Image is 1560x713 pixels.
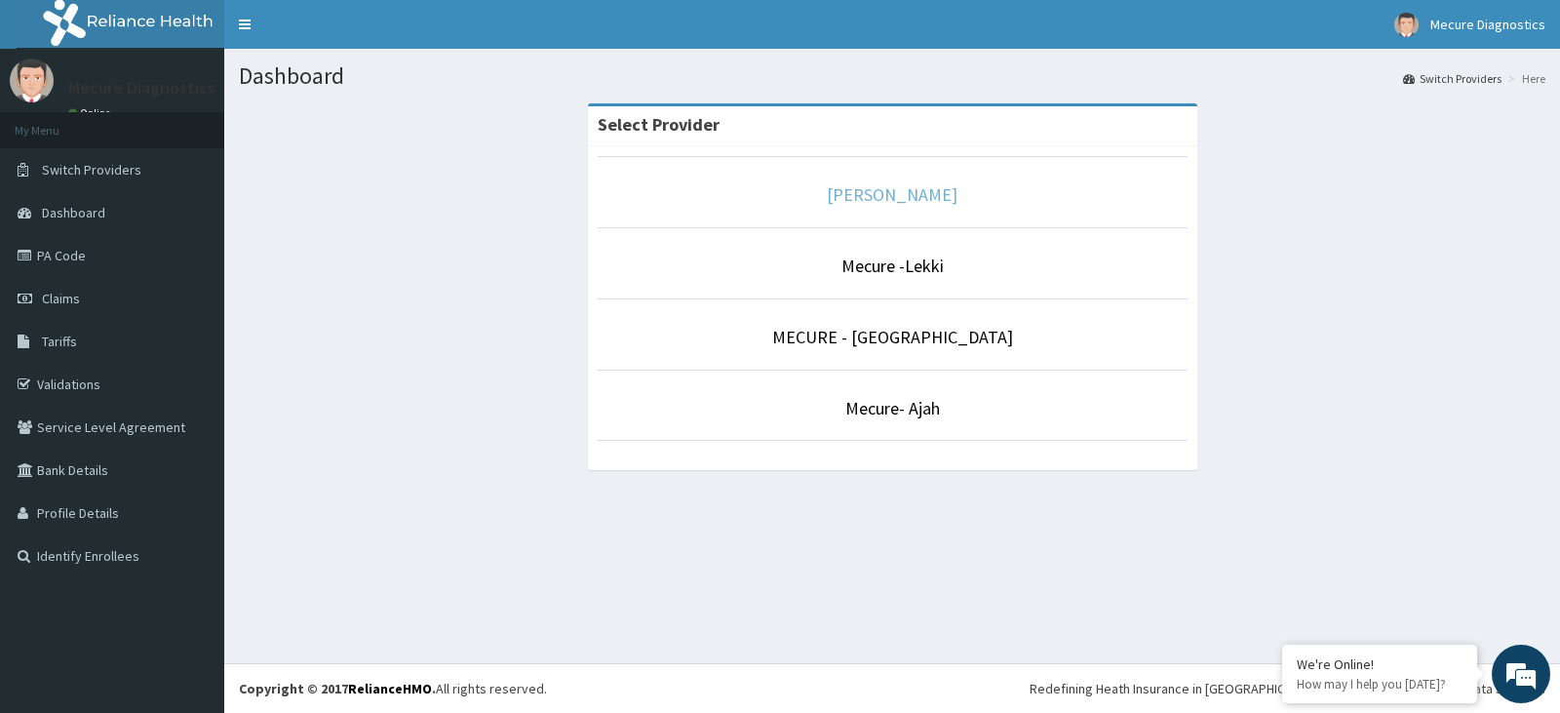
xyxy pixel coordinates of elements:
[772,326,1013,348] a: MECURE - [GEOGRAPHIC_DATA]
[239,63,1545,89] h1: Dashboard
[1403,70,1501,87] a: Switch Providers
[42,204,105,221] span: Dashboard
[827,183,957,206] a: [PERSON_NAME]
[348,680,432,697] a: RelianceHMO
[68,106,115,120] a: Online
[42,161,141,178] span: Switch Providers
[10,59,54,102] img: User Image
[1297,676,1462,693] p: How may I help you today?
[42,290,80,307] span: Claims
[239,680,436,697] strong: Copyright © 2017 .
[113,225,269,422] span: We're online!
[841,255,944,277] a: Mecure -Lekki
[36,98,79,146] img: d_794563401_company_1708531726252_794563401
[42,333,77,350] span: Tariffs
[1503,70,1545,87] li: Here
[1394,13,1419,37] img: User Image
[10,492,371,560] textarea: Type your message and hit 'Enter'
[101,109,328,135] div: Chat with us now
[598,113,720,136] strong: Select Provider
[1030,679,1545,698] div: Redefining Heath Insurance in [GEOGRAPHIC_DATA] using Telemedicine and Data Science!
[1297,655,1462,673] div: We're Online!
[224,663,1560,713] footer: All rights reserved.
[1430,16,1545,33] span: Mecure Diagnostics
[320,10,367,57] div: Minimize live chat window
[68,79,215,97] p: Mecure Diagnostics
[845,397,940,419] a: Mecure- Ajah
